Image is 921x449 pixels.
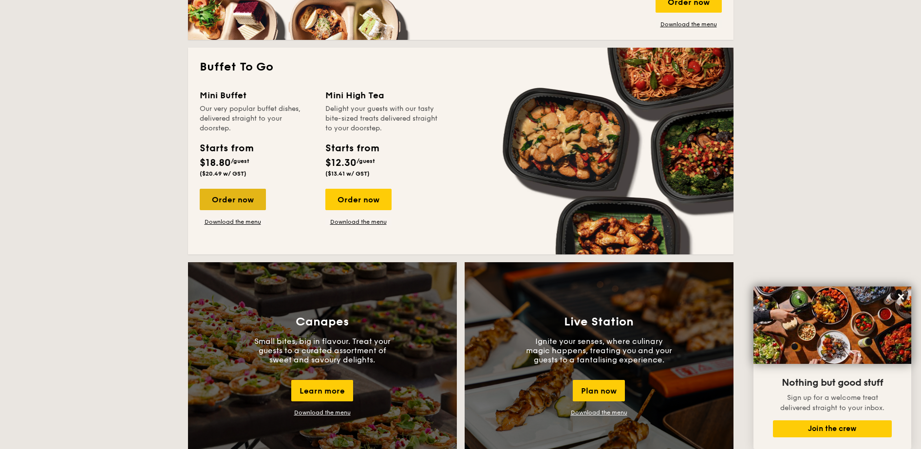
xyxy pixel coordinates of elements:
[200,157,231,169] span: $18.80
[200,189,266,210] div: Order now
[893,289,909,305] button: Close
[573,380,625,401] div: Plan now
[325,141,378,156] div: Starts from
[782,377,883,389] span: Nothing but good stuff
[231,158,249,164] span: /guest
[291,380,353,401] div: Learn more
[249,337,395,364] p: Small bites, big in flavour. Treat your guests to a curated assortment of sweet and savoury delig...
[526,337,672,364] p: Ignite your senses, where culinary magic happens, treating you and your guests to a tantalising e...
[200,218,266,226] a: Download the menu
[325,89,439,102] div: Mini High Tea
[294,409,351,416] a: Download the menu
[296,315,349,329] h3: Canapes
[200,104,314,133] div: Our very popular buffet dishes, delivered straight to your doorstep.
[200,141,253,156] div: Starts from
[357,158,375,164] span: /guest
[325,218,392,226] a: Download the menu
[200,170,246,177] span: ($20.49 w/ GST)
[753,287,911,364] img: DSC07876-Edit02-Large.jpeg
[200,59,722,75] h2: Buffet To Go
[773,420,892,437] button: Join the crew
[325,104,439,133] div: Delight your guests with our tasty bite-sized treats delivered straight to your doorstep.
[325,170,370,177] span: ($13.41 w/ GST)
[325,189,392,210] div: Order now
[656,20,722,28] a: Download the menu
[200,89,314,102] div: Mini Buffet
[780,394,884,412] span: Sign up for a welcome treat delivered straight to your inbox.
[325,157,357,169] span: $12.30
[564,315,634,329] h3: Live Station
[571,409,627,416] a: Download the menu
